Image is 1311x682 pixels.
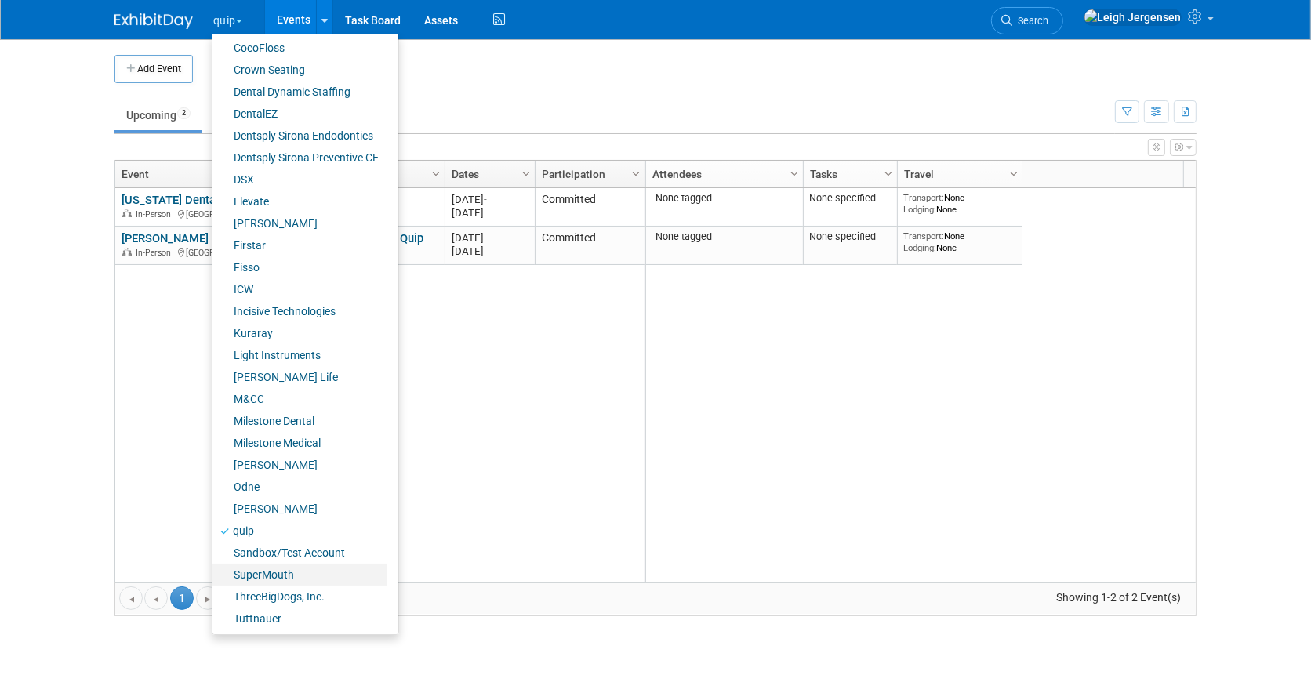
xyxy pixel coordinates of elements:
a: Event [122,161,434,187]
a: Upcoming2 [114,100,202,130]
span: Search [1012,15,1048,27]
a: Column Settings [786,161,804,184]
a: Travel [904,161,1012,187]
a: [PERSON_NAME] Life [212,366,387,388]
img: In-Person Event [122,209,132,217]
span: Column Settings [520,168,532,180]
span: Transport: [904,230,945,241]
a: DSX [212,169,387,190]
div: None None [904,230,1017,253]
span: Go to the next page [202,593,214,606]
a: CocoFloss [212,37,387,59]
a: DentalEZ [212,103,387,125]
a: [PERSON_NAME] - Dentistry on the Rise 2025 - 14969 Quip [122,231,423,245]
a: Column Settings [628,161,645,184]
a: Firstar [212,234,387,256]
a: SuperMouth [212,564,387,586]
a: Participation [542,161,634,187]
a: Dates [452,161,525,187]
a: Go to the previous page [144,586,168,610]
a: Sandbox/Test Account [212,542,387,564]
a: Column Settings [518,161,536,184]
a: Crown Seating [212,59,387,81]
a: Go to the first page [119,586,143,610]
span: In-Person [136,248,176,258]
a: quip [212,520,387,542]
div: [GEOGRAPHIC_DATA], [GEOGRAPHIC_DATA] [122,245,438,259]
a: Tuttnauer [212,608,387,629]
a: [PERSON_NAME] [212,454,387,476]
span: Transport: [904,192,945,203]
span: Column Settings [1008,168,1020,180]
a: Kuraray [212,322,387,344]
a: Light Instruments [212,344,387,366]
span: Column Settings [788,168,801,180]
a: Dental Dynamic Staffing [212,81,387,103]
span: - [484,232,487,244]
span: Column Settings [430,168,442,180]
a: Column Settings [1006,161,1023,184]
div: [DATE] [452,231,528,245]
a: Incisive Technologies [212,300,387,322]
a: Go to the next page [196,586,220,610]
a: Attendees [652,161,793,187]
a: Column Settings [428,161,445,184]
a: [US_STATE] Dental Association (ODA) - 67070 Quip [122,193,387,207]
span: 2 [177,107,191,119]
button: Add Event [114,55,193,83]
img: Leigh Jergensen [1084,9,1182,26]
div: [DATE] [452,245,528,258]
div: None tagged [652,192,797,205]
a: M&CC [212,388,387,410]
span: Column Settings [630,168,642,180]
span: Showing 1-2 of 2 Event(s) [1042,586,1196,608]
a: Tasks [810,161,887,187]
div: None specified [810,192,892,205]
a: Odne [212,476,387,498]
img: In-Person Event [122,248,132,256]
a: Past24 [205,100,270,130]
div: None specified [810,230,892,243]
img: ExhibitDay [114,13,193,29]
div: None tagged [652,230,797,243]
td: Committed [535,227,645,265]
span: Lodging: [904,204,937,215]
span: Lodging: [904,242,937,253]
a: Column Settings [881,161,898,184]
span: Go to the first page [125,593,137,606]
a: Dentsply Sirona Endodontics [212,125,387,147]
div: None None [904,192,1017,215]
span: In-Person [136,209,176,219]
span: Column Settings [882,168,895,180]
span: Go to the previous page [150,593,162,606]
a: [PERSON_NAME] [212,212,387,234]
a: Search [991,7,1063,34]
a: Dentsply Sirona Preventive CE [212,147,387,169]
span: - [484,194,487,205]
a: Milestone Dental [212,410,387,432]
a: Elevate [212,190,387,212]
a: Milestone Medical [212,432,387,454]
td: Committed [535,188,645,227]
div: [DATE] [452,206,528,219]
div: [DATE] [452,193,528,206]
a: ThreeBigDogs, Inc. [212,586,387,608]
div: [GEOGRAPHIC_DATA], [GEOGRAPHIC_DATA] [122,207,438,220]
a: [PERSON_NAME] [212,498,387,520]
span: 1 [170,586,194,610]
a: Fisso [212,256,387,278]
a: ICW [212,278,387,300]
